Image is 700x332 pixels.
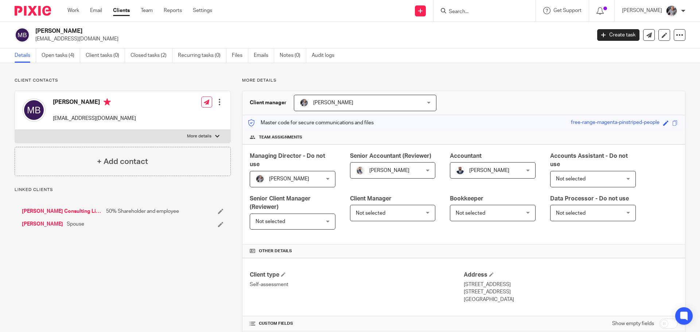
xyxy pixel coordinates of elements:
p: More details [242,78,685,83]
h4: Address [464,271,678,279]
i: Primary [104,98,111,106]
span: Accountant [450,153,482,159]
span: Senior Accountant (Reviewer) [350,153,431,159]
h2: [PERSON_NAME] [35,27,476,35]
p: Self-assessment [250,281,464,288]
img: WhatsApp%20Image%202022-05-18%20at%206.27.04%20PM.jpeg [456,166,464,175]
span: Get Support [553,8,582,13]
img: svg%3E [15,27,30,43]
a: Open tasks (4) [42,48,80,63]
img: svg%3E [22,98,46,122]
span: Not selected [456,211,485,216]
a: Reports [164,7,182,14]
h3: Client manager [250,99,287,106]
span: Managing Director - Do not use [250,153,325,167]
span: Spouse [67,220,84,228]
h4: Client type [250,271,464,279]
span: [PERSON_NAME] [469,168,509,173]
span: Not selected [556,176,586,181]
a: [PERSON_NAME] Consulting Limited [22,208,102,215]
p: [EMAIL_ADDRESS][DOMAIN_NAME] [53,115,136,122]
p: [STREET_ADDRESS] [464,281,678,288]
a: Work [67,7,79,14]
p: [GEOGRAPHIC_DATA] [464,296,678,303]
span: Team assignments [259,134,302,140]
p: Client contacts [15,78,231,83]
span: [PERSON_NAME] [269,176,309,181]
img: -%20%20-%20studio@ingrained.co.uk%20for%20%20-20220223%20at%20101413%20-%201W1A2026.jpg [256,175,264,183]
h4: [PERSON_NAME] [53,98,136,108]
p: [STREET_ADDRESS] [464,288,678,296]
span: Senior Client Manager (Reviewer) [250,196,311,210]
label: Show empty fields [612,320,654,327]
a: Team [141,7,153,14]
img: -%20%20-%20studio@ingrained.co.uk%20for%20%20-20220223%20at%20101413%20-%201W1A2026.jpg [300,98,308,107]
a: Recurring tasks (0) [178,48,226,63]
img: -%20%20-%20studio@ingrained.co.uk%20for%20%20-20220223%20at%20101413%20-%201W1A2026.jpg [666,5,677,17]
a: Audit logs [312,48,340,63]
h4: + Add contact [97,156,148,167]
p: More details [187,133,211,139]
a: Details [15,48,36,63]
a: Client tasks (0) [86,48,125,63]
div: free-range-magenta-pinstriped-people [571,119,660,127]
a: Clients [113,7,130,14]
a: Closed tasks (2) [131,48,172,63]
img: Pixie%2002.jpg [356,166,365,175]
span: Client Manager [350,196,392,202]
a: [PERSON_NAME] [22,220,63,228]
a: Create task [597,29,639,41]
a: Files [232,48,248,63]
span: Other details [259,248,292,254]
p: Linked clients [15,187,231,193]
a: Email [90,7,102,14]
span: [PERSON_NAME] [369,168,409,173]
span: Data Processor - Do not use [550,196,629,202]
span: Bookkeeper [450,196,483,202]
img: Pixie [15,6,51,16]
span: Not selected [356,211,385,216]
a: Notes (0) [280,48,306,63]
p: Master code for secure communications and files [248,119,374,126]
span: Not selected [256,219,285,224]
p: [PERSON_NAME] [622,7,662,14]
input: Search [448,9,514,15]
p: [EMAIL_ADDRESS][DOMAIN_NAME] [35,35,586,43]
span: 50% Shareholder and employee [106,208,179,215]
a: Settings [193,7,212,14]
h4: CUSTOM FIELDS [250,321,464,327]
a: Emails [254,48,274,63]
span: Not selected [556,211,586,216]
span: Accounts Assistant - Do not use [550,153,628,167]
span: [PERSON_NAME] [313,100,353,105]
